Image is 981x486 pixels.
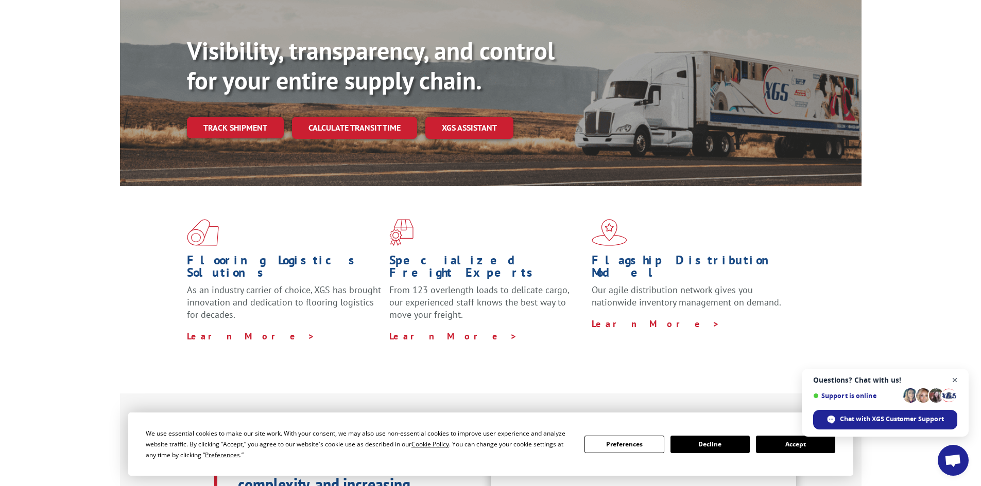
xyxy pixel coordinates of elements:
[813,392,900,400] span: Support is online
[187,254,382,284] h1: Flooring Logistics Solutions
[425,117,513,139] a: XGS ASSISTANT
[592,284,781,308] span: Our agile distribution network gives you nationwide inventory management on demand.
[292,117,417,139] a: Calculate transit time
[128,412,853,476] div: Cookie Consent Prompt
[187,219,219,246] img: xgs-icon-total-supply-chain-intelligence-red
[389,219,414,246] img: xgs-icon-focused-on-flooring-red
[949,374,961,387] span: Close chat
[592,254,786,284] h1: Flagship Distribution Model
[389,254,584,284] h1: Specialized Freight Experts
[389,284,584,330] p: From 123 overlength loads to delicate cargo, our experienced staff knows the best way to move you...
[584,436,664,453] button: Preferences
[592,219,627,246] img: xgs-icon-flagship-distribution-model-red
[187,330,315,342] a: Learn More >
[813,376,957,384] span: Questions? Chat with us!
[389,330,518,342] a: Learn More >
[146,428,572,460] div: We use essential cookies to make our site work. With your consent, we may also use non-essential ...
[205,451,240,459] span: Preferences
[670,436,750,453] button: Decline
[840,415,944,424] span: Chat with XGS Customer Support
[756,436,835,453] button: Accept
[411,440,449,448] span: Cookie Policy
[187,117,284,138] a: Track shipment
[187,284,381,320] span: As an industry carrier of choice, XGS has brought innovation and dedication to flooring logistics...
[813,410,957,429] div: Chat with XGS Customer Support
[592,318,720,330] a: Learn More >
[187,34,555,96] b: Visibility, transparency, and control for your entire supply chain.
[938,445,969,476] div: Open chat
